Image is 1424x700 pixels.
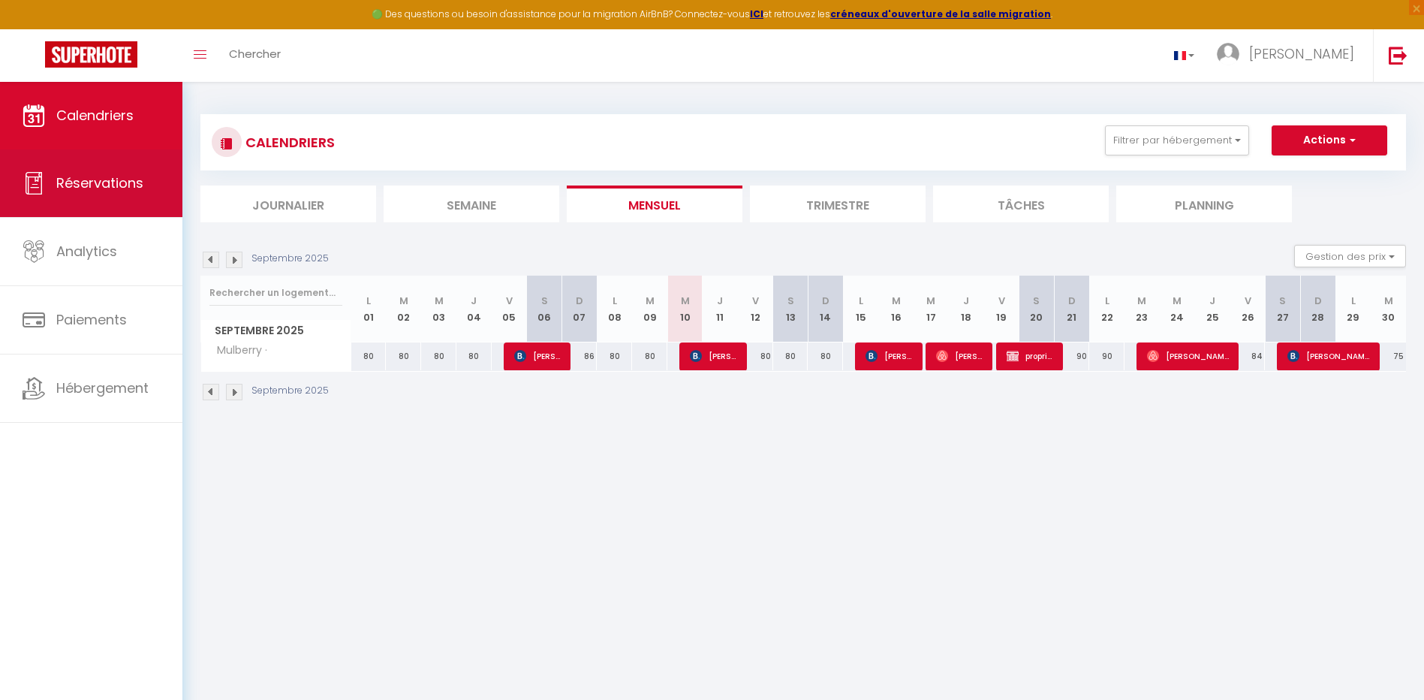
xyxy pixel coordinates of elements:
[576,294,583,308] abbr: D
[1217,43,1239,65] img: ...
[752,294,759,308] abbr: V
[963,294,969,308] abbr: J
[892,294,901,308] abbr: M
[1089,342,1124,370] div: 90
[787,294,794,308] abbr: S
[218,29,292,82] a: Chercher
[859,294,863,308] abbr: L
[366,294,371,308] abbr: L
[1287,342,1370,370] span: [PERSON_NAME]
[1371,342,1406,370] div: 75
[492,276,527,342] th: 05
[1279,294,1286,308] abbr: S
[201,320,351,342] span: Septembre 2025
[562,342,598,370] div: 86
[1195,276,1230,342] th: 25
[830,8,1051,20] a: créneaux d'ouverture de la salle migration
[386,342,421,370] div: 80
[750,186,926,222] li: Trimestre
[506,294,513,308] abbr: V
[1054,276,1089,342] th: 21
[646,294,655,308] abbr: M
[681,294,690,308] abbr: M
[1230,342,1266,370] div: 84
[1272,125,1387,155] button: Actions
[1206,29,1373,82] a: ... [PERSON_NAME]
[471,294,477,308] abbr: J
[514,342,561,370] span: [PERSON_NAME][DATE]
[1068,294,1076,308] abbr: D
[1230,276,1266,342] th: 26
[667,276,703,342] th: 10
[773,342,808,370] div: 80
[351,342,387,370] div: 80
[421,276,456,342] th: 03
[242,125,335,159] h3: CALENDRIERS
[209,279,342,306] input: Rechercher un logement...
[1173,294,1182,308] abbr: M
[1314,294,1322,308] abbr: D
[435,294,444,308] abbr: M
[12,6,57,51] button: Ouvrir le widget de chat LiveChat
[613,294,617,308] abbr: L
[351,276,387,342] th: 01
[632,276,667,342] th: 09
[203,342,271,359] span: Mulberry ·
[738,276,773,342] th: 12
[456,342,492,370] div: 80
[1116,186,1292,222] li: Planning
[1209,294,1215,308] abbr: J
[632,342,667,370] div: 80
[1124,276,1160,342] th: 23
[597,276,632,342] th: 08
[200,186,376,222] li: Journalier
[1245,294,1251,308] abbr: V
[866,342,913,370] span: [PERSON_NAME]
[541,294,548,308] abbr: S
[1249,44,1354,63] span: [PERSON_NAME]
[56,379,149,397] span: Hébergement
[229,46,281,62] span: Chercher
[914,276,949,342] th: 17
[1105,125,1249,155] button: Filtrer par hébergement
[1137,294,1146,308] abbr: M
[984,276,1019,342] th: 19
[1105,294,1109,308] abbr: L
[456,276,492,342] th: 04
[738,342,773,370] div: 80
[949,276,984,342] th: 18
[926,294,935,308] abbr: M
[1033,294,1040,308] abbr: S
[703,276,738,342] th: 11
[56,310,127,329] span: Paiements
[1351,294,1356,308] abbr: L
[251,252,329,266] p: Septembre 2025
[1160,276,1195,342] th: 24
[386,276,421,342] th: 02
[998,294,1005,308] abbr: V
[843,276,878,342] th: 15
[1265,276,1300,342] th: 27
[56,106,134,125] span: Calendriers
[1371,276,1406,342] th: 30
[1054,342,1089,370] div: 90
[1389,46,1407,65] img: logout
[1147,342,1230,370] span: [PERSON_NAME]
[527,276,562,342] th: 06
[1300,276,1335,342] th: 28
[773,276,808,342] th: 13
[690,342,737,370] span: [PERSON_NAME]
[567,186,742,222] li: Mensuel
[933,186,1109,222] li: Tâches
[399,294,408,308] abbr: M
[717,294,723,308] abbr: J
[384,186,559,222] li: Semaine
[251,384,329,398] p: Septembre 2025
[421,342,456,370] div: 80
[1007,342,1054,370] span: proprietaitre séjour
[808,276,843,342] th: 14
[56,242,117,261] span: Analytics
[750,8,763,20] a: ICI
